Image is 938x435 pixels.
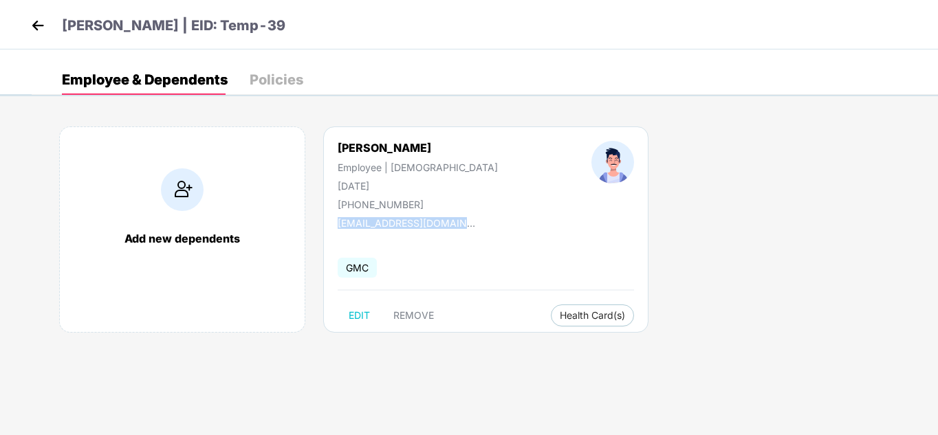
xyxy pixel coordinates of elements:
div: [DATE] [338,180,498,192]
button: Health Card(s) [551,304,634,326]
div: Policies [250,73,303,87]
button: EDIT [338,304,381,326]
div: Employee | [DEMOGRAPHIC_DATA] [338,161,498,173]
span: Health Card(s) [560,312,625,319]
div: [EMAIL_ADDRESS][DOMAIN_NAME] [338,217,475,229]
p: [PERSON_NAME] | EID: Temp-39 [62,15,285,36]
button: REMOVE [382,304,445,326]
span: EDIT [349,310,370,321]
img: back [28,15,48,36]
span: GMC [338,258,377,278]
div: Employee & Dependents [62,73,228,87]
span: REMOVE [393,310,434,321]
img: addIcon [161,168,204,211]
div: [PHONE_NUMBER] [338,199,498,210]
img: profileImage [591,141,634,183]
div: [PERSON_NAME] [338,141,498,155]
div: Add new dependents [74,232,291,245]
